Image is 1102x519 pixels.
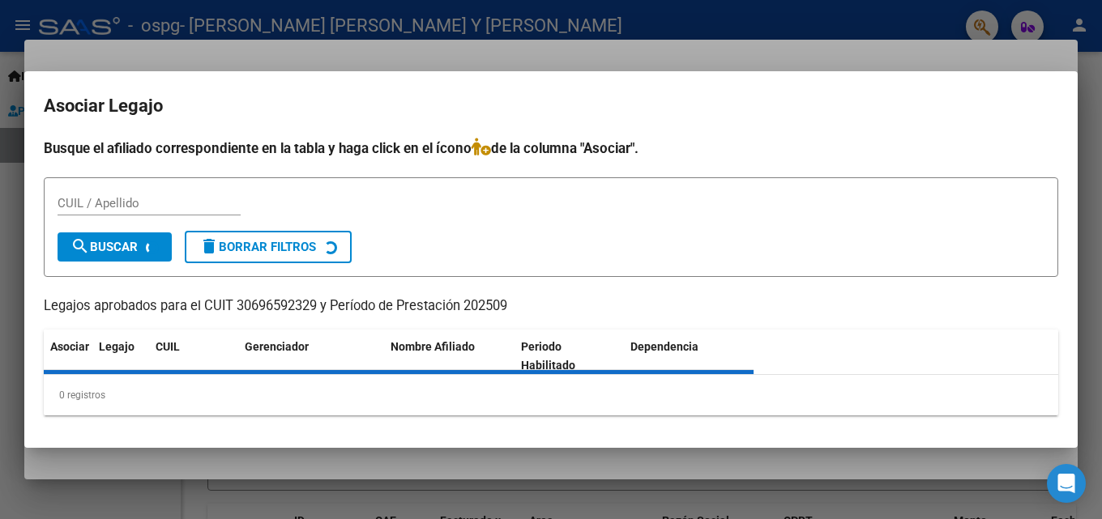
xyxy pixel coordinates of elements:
span: Periodo Habilitado [521,340,575,372]
datatable-header-cell: Periodo Habilitado [515,330,624,383]
datatable-header-cell: Asociar [44,330,92,383]
div: Open Intercom Messenger [1047,464,1086,503]
h2: Asociar Legajo [44,91,1058,121]
datatable-header-cell: Nombre Afiliado [384,330,515,383]
button: Buscar [58,232,172,262]
span: Buscar [70,240,138,254]
datatable-header-cell: Dependencia [624,330,754,383]
datatable-header-cell: Gerenciador [238,330,384,383]
datatable-header-cell: Legajo [92,330,149,383]
span: CUIL [156,340,180,353]
span: Nombre Afiliado [391,340,475,353]
mat-icon: search [70,236,90,256]
span: Gerenciador [245,340,309,353]
p: Legajos aprobados para el CUIT 30696592329 y Período de Prestación 202509 [44,296,1058,317]
span: Borrar Filtros [199,240,316,254]
span: Legajo [99,340,135,353]
h4: Busque el afiliado correspondiente en la tabla y haga click en el ícono de la columna "Asociar". [44,138,1058,159]
button: Borrar Filtros [185,231,352,263]
datatable-header-cell: CUIL [149,330,238,383]
div: 0 registros [44,375,1058,415]
span: Asociar [50,340,89,353]
span: Dependencia [630,340,698,353]
mat-icon: delete [199,236,219,256]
